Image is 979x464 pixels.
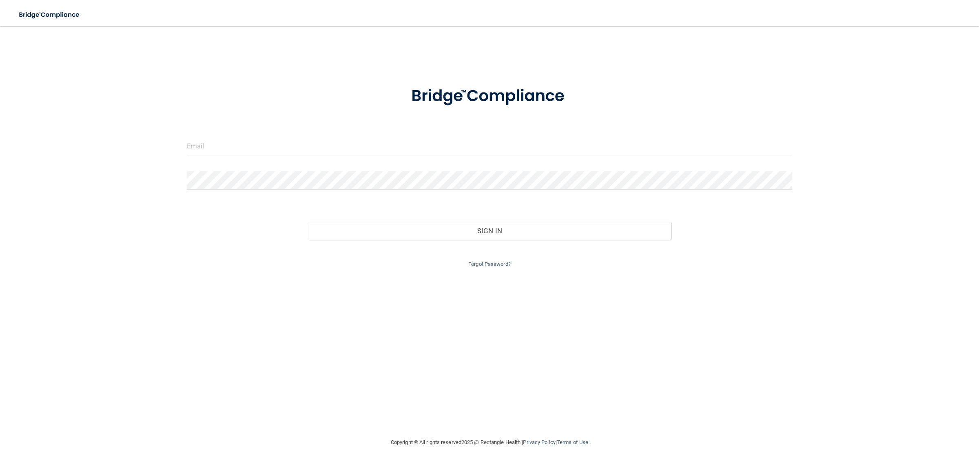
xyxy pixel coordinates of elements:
a: Privacy Policy [523,439,555,445]
div: Copyright © All rights reserved 2025 @ Rectangle Health | | [341,429,638,455]
img: bridge_compliance_login_screen.278c3ca4.svg [394,75,585,117]
a: Terms of Use [557,439,588,445]
a: Forgot Password? [468,261,511,267]
img: bridge_compliance_login_screen.278c3ca4.svg [12,7,87,23]
button: Sign In [308,222,671,240]
input: Email [187,137,793,155]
